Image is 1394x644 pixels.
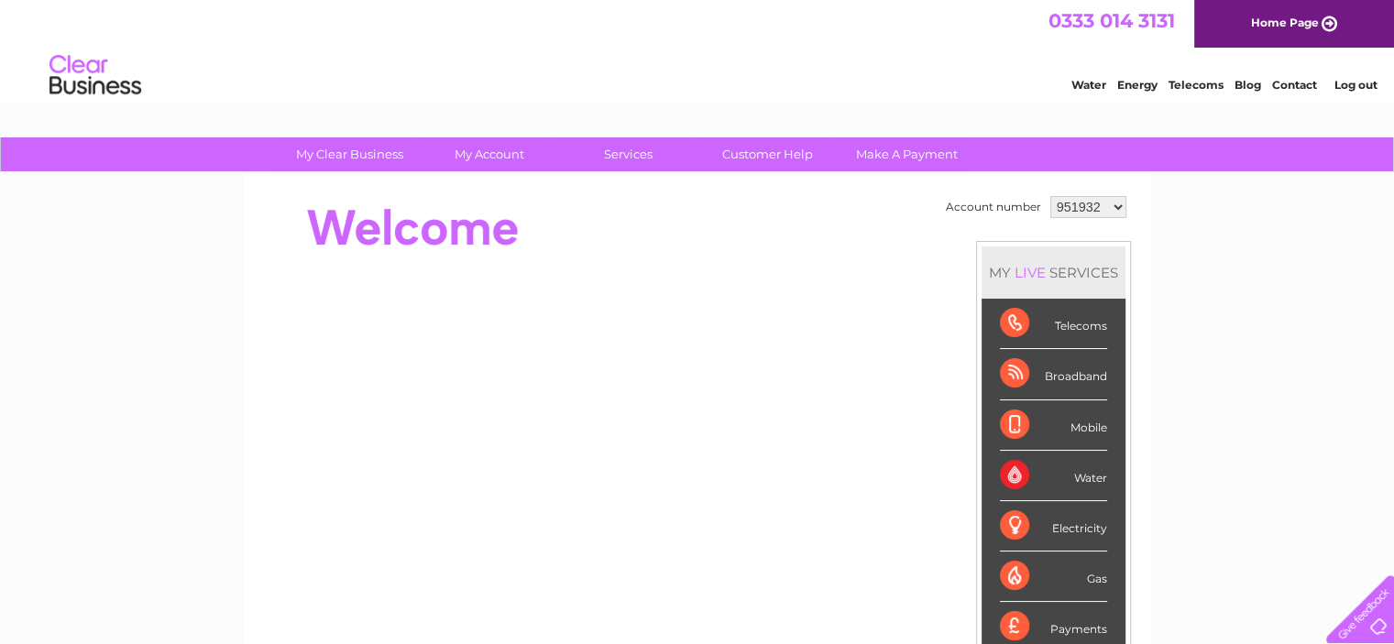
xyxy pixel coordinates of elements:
img: logo.png [49,48,142,104]
a: Blog [1235,78,1261,92]
a: My Account [413,137,565,171]
div: Mobile [1000,400,1107,451]
div: Clear Business is a trading name of Verastar Limited (registered in [GEOGRAPHIC_DATA] No. 3667643... [265,10,1131,89]
div: Water [1000,451,1107,501]
div: LIVE [1011,264,1049,281]
a: Log out [1334,78,1377,92]
div: Gas [1000,551,1107,602]
div: Telecoms [1000,299,1107,349]
a: 0333 014 3131 [1048,9,1175,32]
a: Customer Help [692,137,843,171]
div: Electricity [1000,501,1107,551]
a: Make A Payment [831,137,982,171]
div: Broadband [1000,349,1107,399]
a: Contact [1272,78,1317,92]
td: Account number [941,191,1046,223]
div: MY SERVICES [982,246,1125,299]
a: Energy [1117,78,1158,92]
a: Services [553,137,704,171]
a: Telecoms [1169,78,1224,92]
a: My Clear Business [274,137,425,171]
a: Water [1071,78,1106,92]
